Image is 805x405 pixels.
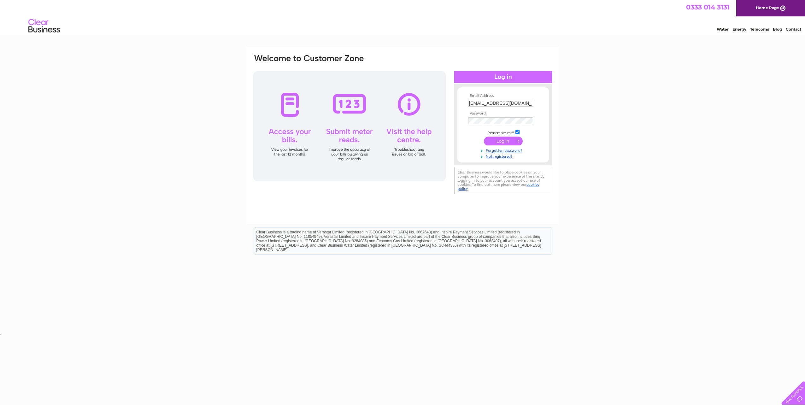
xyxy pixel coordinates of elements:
a: Forgotten password? [468,147,540,153]
a: Not registered? [468,153,540,159]
a: Blog [773,27,782,32]
a: Contact [786,27,801,32]
a: Energy [732,27,746,32]
a: Telecoms [750,27,769,32]
th: Password: [467,111,540,116]
td: Remember me? [467,129,540,135]
div: Clear Business is a trading name of Verastar Limited (registered in [GEOGRAPHIC_DATA] No. 3667643... [254,3,552,31]
div: Clear Business would like to place cookies on your computer to improve your experience of the sit... [454,167,552,194]
a: cookies policy [458,182,539,191]
a: 0333 014 3131 [686,3,730,11]
img: logo.png [28,16,60,36]
th: Email Address: [467,94,540,98]
input: Submit [484,137,523,145]
a: Water [717,27,729,32]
